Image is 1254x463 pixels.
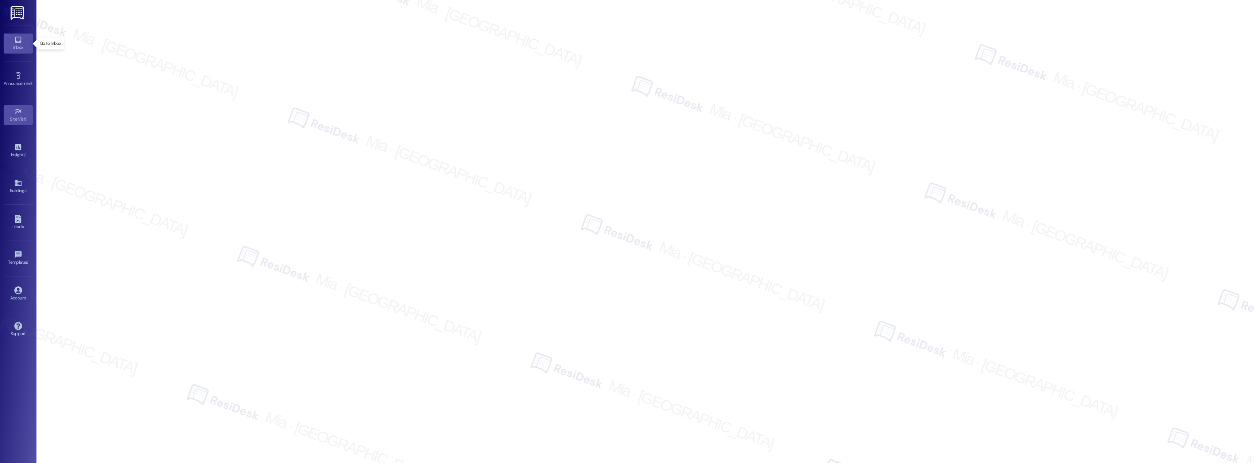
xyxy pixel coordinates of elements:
a: Site Visit • [4,105,33,125]
a: Leads [4,213,33,232]
a: Support [4,320,33,340]
span: • [26,115,27,121]
a: Insights • [4,141,33,161]
a: Account [4,284,33,304]
p: Go to Inbox [40,40,61,47]
img: ResiDesk Logo [11,6,26,20]
a: Templates • [4,248,33,268]
a: Inbox [4,34,33,53]
span: • [32,80,34,85]
a: Buildings [4,177,33,196]
span: • [25,151,26,156]
span: • [28,259,29,264]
